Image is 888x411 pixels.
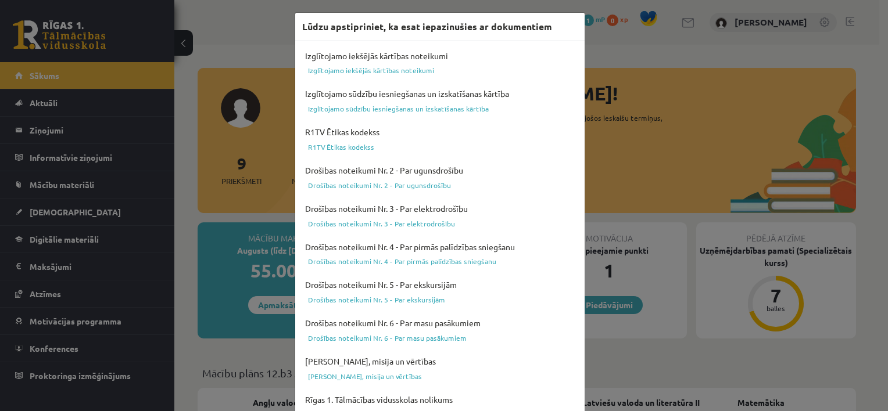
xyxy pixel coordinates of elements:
[302,392,578,408] h4: Rīgas 1. Tālmācības vidusskolas nolikums
[302,86,578,102] h4: Izglītojamo sūdzību iesniegšanas un izskatīšanas kārtība
[302,315,578,331] h4: Drošības noteikumi Nr. 6 - Par masu pasākumiem
[302,20,552,34] h3: Lūdzu apstipriniet, ka esat iepazinušies ar dokumentiem
[302,163,578,178] h4: Drošības noteikumi Nr. 2 - Par ugunsdrošību
[302,331,578,345] a: Drošības noteikumi Nr. 6 - Par masu pasākumiem
[302,48,578,64] h4: Izglītojamo iekšējās kārtības noteikumi
[302,354,578,369] h4: [PERSON_NAME], misija un vērtības
[302,102,578,116] a: Izglītojamo sūdzību iesniegšanas un izskatīšanas kārtība
[302,201,578,217] h4: Drošības noteikumi Nr. 3 - Par elektrodrošību
[302,369,578,383] a: [PERSON_NAME], misija un vērtības
[302,178,578,192] a: Drošības noteikumi Nr. 2 - Par ugunsdrošību
[302,277,578,293] h4: Drošības noteikumi Nr. 5 - Par ekskursijām
[302,63,578,77] a: Izglītojamo iekšējās kārtības noteikumi
[302,140,578,154] a: R1TV Ētikas kodekss
[302,293,578,307] a: Drošības noteikumi Nr. 5 - Par ekskursijām
[302,124,578,140] h4: R1TV Ētikas kodekss
[302,217,578,230] a: Drošības noteikumi Nr. 3 - Par elektrodrošību
[302,254,578,268] a: Drošības noteikumi Nr. 4 - Par pirmās palīdzības sniegšanu
[302,239,578,255] h4: Drošības noteikumi Nr. 4 - Par pirmās palīdzības sniegšanu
